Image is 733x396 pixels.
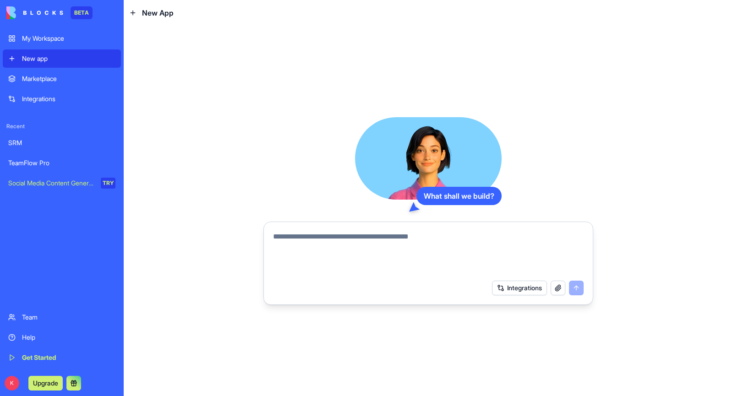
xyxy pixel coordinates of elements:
a: Social Media Content GeneratorTRY [3,174,121,192]
div: My Workspace [22,34,115,43]
div: Help [22,333,115,342]
button: Integrations [492,281,547,295]
a: Upgrade [28,378,63,387]
div: Team [22,313,115,322]
div: Marketplace [22,74,115,83]
a: TeamFlow Pro [3,154,121,172]
a: New app [3,49,121,68]
a: Team [3,308,121,326]
a: My Workspace [3,29,121,48]
div: TRY [101,178,115,189]
div: Integrations [22,94,115,103]
a: Help [3,328,121,347]
div: SRM [8,138,115,147]
div: Social Media Content Generator [8,179,94,188]
div: New app [22,54,115,63]
div: What shall we build? [416,187,502,205]
div: Get Started [22,353,115,362]
div: TeamFlow Pro [8,158,115,168]
a: Marketplace [3,70,121,88]
button: Upgrade [28,376,63,391]
span: K [5,376,19,391]
span: Recent [3,123,121,130]
img: logo [6,6,63,19]
a: Integrations [3,90,121,108]
a: BETA [6,6,93,19]
a: Get Started [3,348,121,367]
div: BETA [71,6,93,19]
span: New App [142,7,174,18]
a: SRM [3,134,121,152]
